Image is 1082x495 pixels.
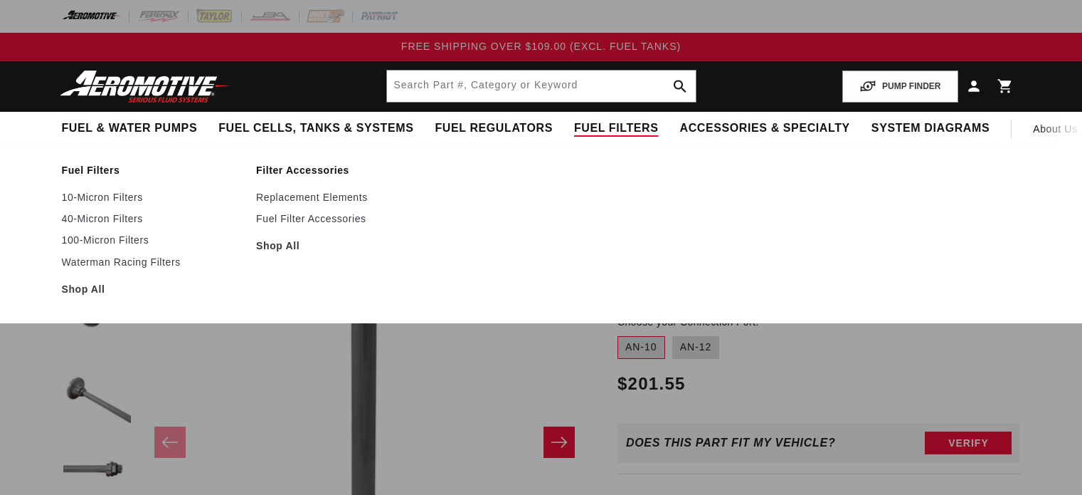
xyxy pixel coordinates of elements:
input: Search by Part Number, Category or Keyword [387,71,696,102]
a: Shop All [62,283,243,296]
span: About Us [1033,123,1077,135]
span: Fuel & Water Pumps [62,121,198,136]
summary: System Diagrams [861,112,1000,145]
span: Fuel Regulators [435,121,552,136]
button: Slide right [543,427,575,458]
span: Fuel Cells, Tanks & Systems [218,121,413,136]
span: System Diagrams [871,121,990,136]
button: Load image 3 in gallery view [62,355,133,426]
summary: Fuel Filters [563,112,669,145]
label: AN-12 [672,336,720,359]
span: FREE SHIPPING OVER $109.00 (EXCL. FUEL TANKS) [401,41,681,52]
summary: Fuel Cells, Tanks & Systems [208,112,424,145]
span: Accessories & Specialty [680,121,850,136]
a: Waterman Racing Filters [62,256,243,269]
summary: Accessories & Specialty [669,112,861,145]
button: PUMP FINDER [842,71,958,103]
a: Fuel Filters [62,164,243,177]
span: Fuel Filters [574,121,659,136]
img: Aeromotive [56,70,234,103]
a: Shop All [256,239,437,252]
a: 10-Micron Filters [62,191,243,204]
button: Verify [925,432,1012,454]
button: search button [664,71,696,102]
a: 40-Micron Filters [62,212,243,225]
summary: Fuel & Water Pumps [51,112,208,145]
div: Does This part fit My vehicle? [626,437,836,449]
a: Replacement Elements [256,191,437,204]
a: 100-Micron Filters [62,234,243,246]
button: Slide left [154,427,186,458]
a: Filter Accessories [256,164,437,177]
label: AN-10 [617,336,665,359]
summary: Fuel Regulators [424,112,563,145]
span: $201.55 [617,371,686,397]
a: Fuel Filter Accessories [256,212,437,225]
